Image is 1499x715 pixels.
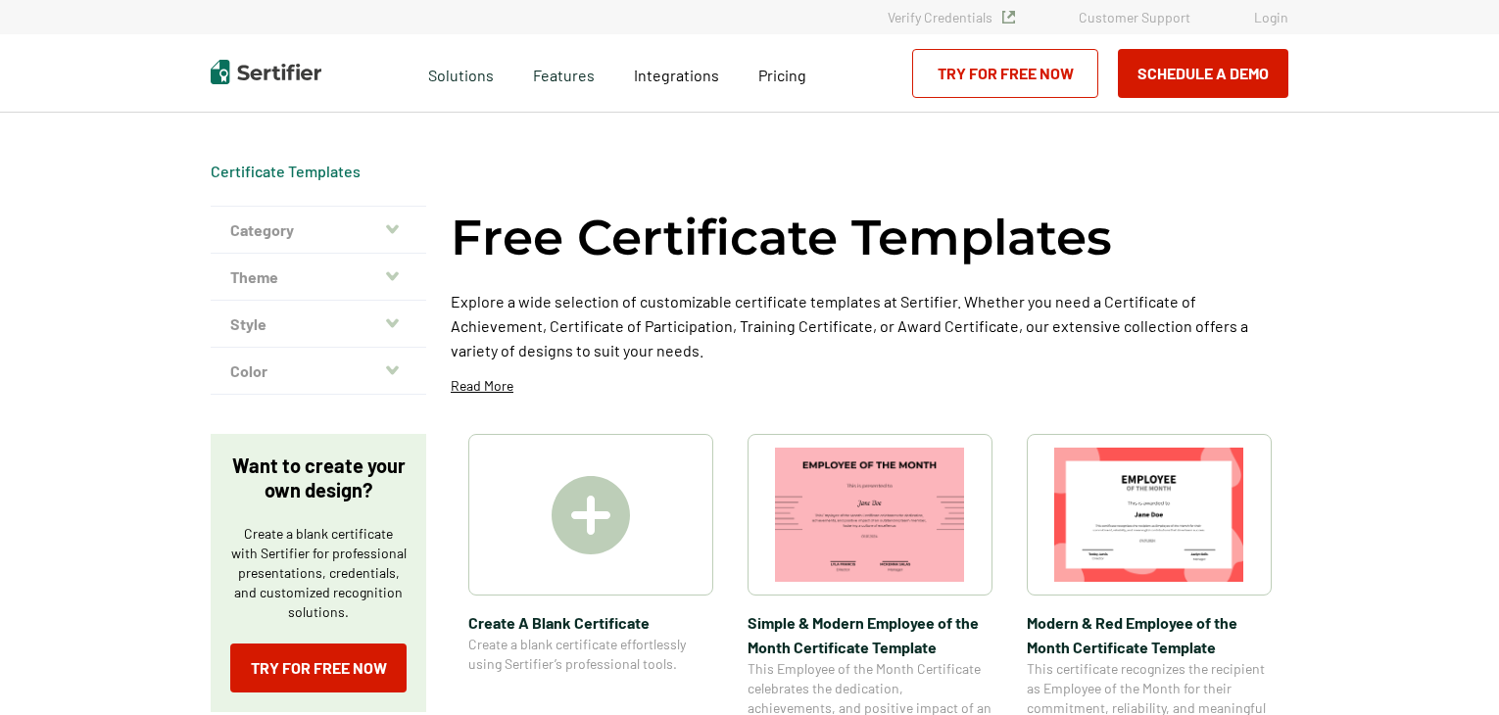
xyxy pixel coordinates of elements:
p: Read More [451,376,513,396]
img: Verified [1002,11,1015,24]
img: Create A Blank Certificate [552,476,630,554]
img: Sertifier | Digital Credentialing Platform [211,60,321,84]
p: Create a blank certificate with Sertifier for professional presentations, credentials, and custom... [230,524,407,622]
span: Create A Blank Certificate [468,610,713,635]
a: Login [1254,9,1288,25]
div: Breadcrumb [211,162,361,181]
span: Pricing [758,66,806,84]
h1: Free Certificate Templates [451,206,1112,269]
span: Create a blank certificate effortlessly using Sertifier’s professional tools. [468,635,713,674]
p: Want to create your own design? [230,453,407,502]
p: Explore a wide selection of customizable certificate templates at Sertifier. Whether you need a C... [451,289,1288,362]
img: Modern & Red Employee of the Month Certificate Template [1054,448,1244,582]
a: Integrations [634,61,719,85]
a: Try for Free Now [912,49,1098,98]
a: Certificate Templates [211,162,361,180]
span: Solutions [428,61,494,85]
a: Try for Free Now [230,643,407,692]
a: Pricing [758,61,806,85]
span: Certificate Templates [211,162,361,181]
a: Customer Support [1079,9,1190,25]
button: Style [211,301,426,348]
span: Integrations [634,66,719,84]
img: Simple & Modern Employee of the Month Certificate Template [775,448,965,582]
button: Color [211,348,426,395]
span: Simple & Modern Employee of the Month Certificate Template [748,610,992,659]
button: Theme [211,254,426,301]
span: Modern & Red Employee of the Month Certificate Template [1027,610,1272,659]
span: Features [533,61,595,85]
a: Verify Credentials [888,9,1015,25]
button: Category [211,207,426,254]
